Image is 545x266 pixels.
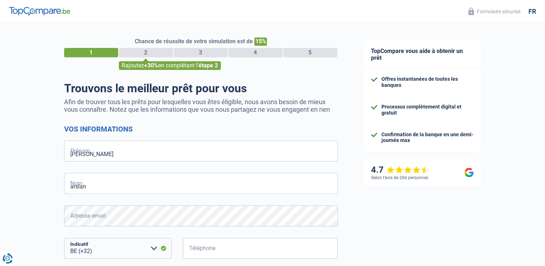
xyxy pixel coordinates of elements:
div: Processus complètement digital et gratuit [381,104,474,116]
div: 3 [174,48,228,57]
span: étape 2 [198,62,218,69]
h1: Trouvons le meilleur prêt pour vous [64,81,338,95]
h2: Vos informations [64,125,338,133]
div: 1 [64,48,118,57]
div: TopCompare vous aide à obtenir un prêt [364,40,481,69]
div: 5 [283,48,337,57]
div: Rajoutez en complétant l' [119,61,221,70]
span: Chance de réussite de votre simulation est de [135,38,253,45]
div: Offres instantanées de toutes les banques [381,76,474,88]
div: fr [528,8,536,15]
p: Afin de trouver tous les prêts pour lesquelles vous êtes éligible, nous avons besoin de mieux vou... [64,98,338,113]
span: +30% [144,62,158,69]
span: 15% [254,37,267,46]
button: Formulaire sécurisé [464,5,525,17]
img: TopCompare Logo [9,7,70,15]
div: Confirmation de la banque en une demi-journée max [381,132,474,144]
div: Selon l’avis de 266 personnes [371,175,428,180]
div: 2 [119,48,173,57]
div: 4 [228,48,282,57]
input: 401020304 [183,238,338,259]
div: 4.7 [371,165,429,175]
